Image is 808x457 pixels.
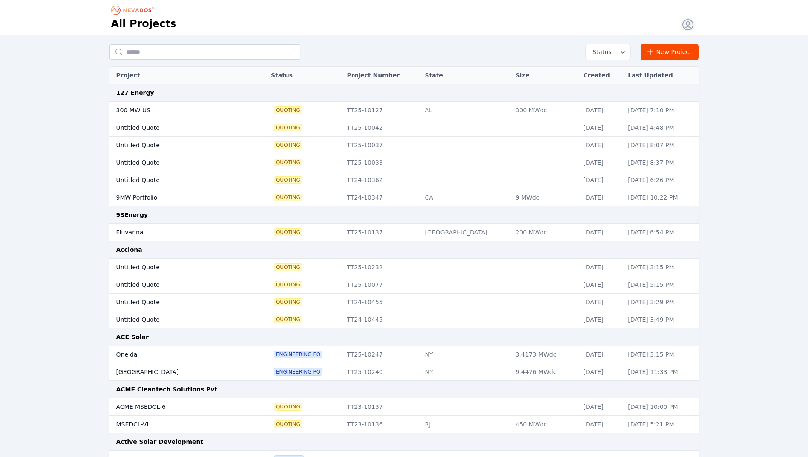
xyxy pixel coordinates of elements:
span: Quoting [274,421,302,428]
td: [DATE] [579,102,624,119]
button: Status [586,44,630,60]
td: Fluvanna [109,224,245,241]
td: [DATE] 3:15 PM [624,346,699,363]
td: Untitled Quote [109,311,245,328]
tr: ACME MSEDCL-6QuotingTT23-10137[DATE][DATE] 10:00 PM [109,398,699,416]
td: TT25-10033 [342,154,420,171]
td: RJ [420,416,511,433]
span: Quoting [274,403,302,410]
tr: Untitled QuoteQuotingTT25-10033[DATE][DATE] 8:37 PM [109,154,699,171]
td: 300 MWdc [511,102,579,119]
span: Quoting [274,142,302,149]
td: 9.4476 MWdc [511,363,579,381]
td: [DATE] [579,189,624,206]
td: [DATE] 5:15 PM [624,276,699,294]
td: Active Solar Development [109,433,699,451]
td: [DATE] 4:48 PM [624,119,699,137]
tr: Untitled QuoteQuotingTT25-10042[DATE][DATE] 4:48 PM [109,119,699,137]
td: ACE Solar [109,328,699,346]
td: Untitled Quote [109,259,245,276]
td: [DATE] 10:00 PM [624,398,699,416]
td: [DATE] 8:07 PM [624,137,699,154]
th: State [420,67,511,84]
td: 3.4173 MWdc [511,346,579,363]
tr: OneidaEngineering POTT25-10247NY3.4173 MWdc[DATE][DATE] 3:15 PM [109,346,699,363]
td: TT23-10137 [342,398,420,416]
span: Quoting [274,107,302,114]
td: [DATE] 6:26 PM [624,171,699,189]
td: TT25-10077 [342,276,420,294]
td: 127 Energy [109,84,699,102]
td: ACME MSEDCL-6 [109,398,245,416]
th: Size [511,67,579,84]
td: TT24-10347 [342,189,420,206]
td: [GEOGRAPHIC_DATA] [109,363,245,381]
td: TT25-10247 [342,346,420,363]
span: Quoting [274,229,302,236]
td: [DATE] [579,311,624,328]
td: [DATE] [579,276,624,294]
td: Untitled Quote [109,119,245,137]
td: NY [420,346,511,363]
th: Project Number [342,67,420,84]
span: Quoting [274,316,302,323]
td: [DATE] [579,259,624,276]
tr: 9MW PortfolioQuotingTT24-10347CA9 MWdc[DATE][DATE] 10:22 PM [109,189,699,206]
td: [DATE] 10:22 PM [624,189,699,206]
td: TT25-10127 [342,102,420,119]
tr: Untitled QuoteQuotingTT25-10037[DATE][DATE] 8:07 PM [109,137,699,154]
td: Oneida [109,346,245,363]
td: 9 MWdc [511,189,579,206]
td: Acciona [109,241,699,259]
tr: Untitled QuoteQuotingTT24-10362[DATE][DATE] 6:26 PM [109,171,699,189]
span: Status [589,48,612,56]
td: [DATE] 3:49 PM [624,311,699,328]
td: TT25-10037 [342,137,420,154]
td: TT25-10042 [342,119,420,137]
td: [DATE] [579,171,624,189]
td: TT25-10137 [342,224,420,241]
tr: 300 MW USQuotingTT25-10127AL300 MWdc[DATE][DATE] 7:10 PM [109,102,699,119]
td: [DATE] [579,119,624,137]
td: [DATE] [579,363,624,381]
td: [DATE] [579,416,624,433]
td: TT24-10455 [342,294,420,311]
td: 300 MW US [109,102,245,119]
span: Engineering PO [274,368,322,375]
td: TT24-10445 [342,311,420,328]
td: [DATE] [579,398,624,416]
td: [DATE] [579,224,624,241]
td: 200 MWdc [511,224,579,241]
td: [DATE] 3:29 PM [624,294,699,311]
tr: FluvannaQuotingTT25-10137[GEOGRAPHIC_DATA]200 MWdc[DATE][DATE] 6:54 PM [109,224,699,241]
td: Untitled Quote [109,171,245,189]
td: [DATE] 3:15 PM [624,259,699,276]
span: Quoting [274,299,302,306]
td: [DATE] 8:37 PM [624,154,699,171]
th: Last Updated [624,67,699,84]
span: Quoting [274,177,302,183]
td: NY [420,363,511,381]
td: [GEOGRAPHIC_DATA] [420,224,511,241]
span: Quoting [274,264,302,271]
nav: Breadcrumb [111,3,156,17]
td: [DATE] [579,154,624,171]
td: Untitled Quote [109,154,245,171]
a: New Project [641,44,699,60]
tr: [GEOGRAPHIC_DATA]Engineering POTT25-10240NY9.4476 MWdc[DATE][DATE] 11:33 PM [109,363,699,381]
span: Quoting [274,194,302,201]
td: [DATE] 11:33 PM [624,363,699,381]
td: [DATE] 5:21 PM [624,416,699,433]
span: Engineering PO [274,351,322,358]
td: [DATE] 6:54 PM [624,224,699,241]
td: 450 MWdc [511,416,579,433]
td: ACME Cleantech Solutions Pvt [109,381,699,398]
td: CA [420,189,511,206]
td: AL [420,102,511,119]
td: 9MW Portfolio [109,189,245,206]
span: Quoting [274,124,302,131]
td: TT23-10136 [342,416,420,433]
td: Untitled Quote [109,294,245,311]
tr: Untitled QuoteQuotingTT24-10445[DATE][DATE] 3:49 PM [109,311,699,328]
tr: Untitled QuoteQuotingTT25-10077[DATE][DATE] 5:15 PM [109,276,699,294]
